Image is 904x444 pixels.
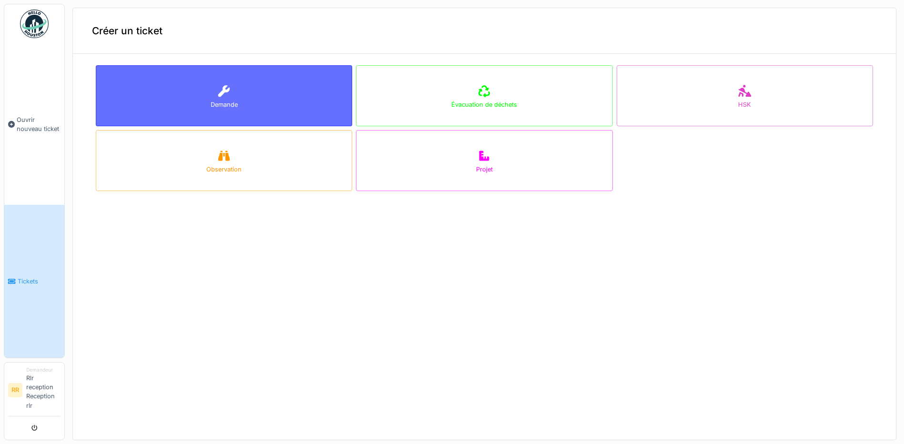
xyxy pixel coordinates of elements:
[73,8,896,54] div: Créer un ticket
[206,165,242,174] div: Observation
[4,43,64,205] a: Ouvrir nouveau ticket
[451,100,517,109] div: Évacuation de déchets
[211,100,238,109] div: Demande
[476,165,493,174] div: Projet
[8,383,22,397] li: RR
[17,115,61,133] span: Ouvrir nouveau ticket
[8,366,61,416] a: RR DemandeurRlr reception Reception rlr
[26,366,61,373] div: Demandeur
[738,100,751,109] div: HSK
[18,277,61,286] span: Tickets
[26,366,61,414] li: Rlr reception Reception rlr
[20,10,49,38] img: Badge_color-CXgf-gQk.svg
[4,205,64,357] a: Tickets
